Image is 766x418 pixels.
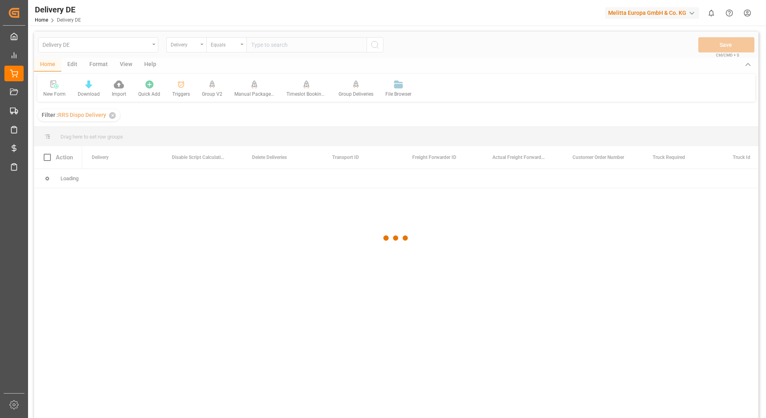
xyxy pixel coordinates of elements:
[605,7,699,19] div: Melitta Europa GmbH & Co. KG
[35,17,48,23] a: Home
[605,5,702,20] button: Melitta Europa GmbH & Co. KG
[702,4,720,22] button: show 0 new notifications
[35,4,81,16] div: Delivery DE
[720,4,738,22] button: Help Center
